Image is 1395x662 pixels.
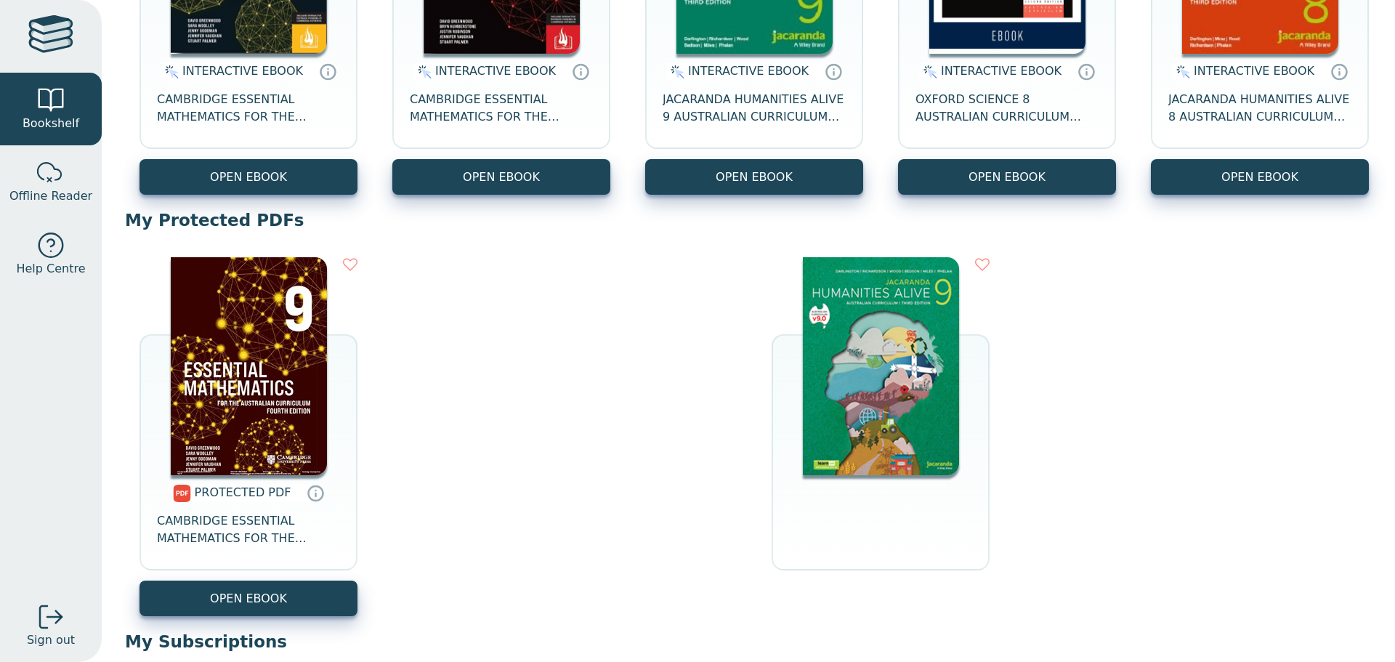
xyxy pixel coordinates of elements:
a: Interactive eBooks are accessed online via the publisher’s portal. They contain interactive resou... [319,62,336,80]
a: Interactive eBooks are accessed online via the publisher’s portal. They contain interactive resou... [825,62,842,80]
span: PROTECTED PDF [195,485,291,499]
span: INTERACTIVE EBOOK [182,64,303,78]
span: CAMBRIDGE ESSENTIAL MATHEMATICS FOR THE AUSTRALIAN CURRICULUM YEAR 8 EBOOK 4E [410,91,593,126]
a: Interactive eBooks are accessed online via the publisher’s portal. They contain interactive resou... [1330,62,1348,80]
img: interactive.svg [161,63,179,81]
p: My Subscriptions [125,631,1372,653]
span: Bookshelf [23,115,79,132]
span: Help Centre [16,260,85,278]
button: OPEN EBOOK [645,159,863,195]
span: CAMBRIDGE ESSENTIAL MATHEMATICS FOR THE AUSTRALIAN CURRICULUM YEAR 9 TEXTBOOK + EBOOK 4E [157,512,340,547]
span: INTERACTIVE EBOOK [1194,64,1314,78]
button: OPEN EBOOK [139,159,357,195]
button: OPEN EBOOK [898,159,1116,195]
img: interactive.svg [666,63,684,81]
span: INTERACTIVE EBOOK [435,64,556,78]
span: JACARANDA HUMANITIES ALIVE 8 AUSTRALIAN CURRICULUM LEARNON 3E [1168,91,1351,126]
a: Interactive eBooks are accessed online via the publisher’s portal. They contain interactive resou... [572,62,589,80]
img: interactive.svg [1172,63,1190,81]
span: OXFORD SCIENCE 8 AUSTRALIAN CURRICULUM STUDENT OBOOK PRO 2E [915,91,1099,126]
img: 9c4dd4a8-645f-4a19-9e77-d06ead58bdc0.jpg [171,257,327,475]
span: Offline Reader [9,187,92,205]
span: Sign out [27,631,75,649]
img: interactive.svg [919,63,937,81]
img: interactive.svg [413,63,432,81]
span: JACARANDA HUMANITIES ALIVE 9 AUSTRALIAN CURRICULUM LEARNON 3E [663,91,846,126]
a: Interactive eBooks are accessed online via the publisher’s portal. They contain interactive resou... [1077,62,1095,80]
button: OPEN EBOOK [1151,159,1369,195]
a: OPEN EBOOK [139,581,357,616]
span: CAMBRIDGE ESSENTIAL MATHEMATICS FOR THE AUSTRALIAN CURRICULUM YEAR 9 EBOOK 4E [157,91,340,126]
p: My Protected PDFs [125,209,1372,231]
img: pdf.svg [173,485,191,502]
span: INTERACTIVE EBOOK [688,64,809,78]
a: Protected PDFs cannot be printed, copied or shared. They can be accessed online through Education... [307,484,324,501]
button: OPEN EBOOK [392,159,610,195]
span: INTERACTIVE EBOOK [941,64,1062,78]
img: 807b0259-659b-4762-9a96-46af6ae538e1.png [803,257,959,475]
